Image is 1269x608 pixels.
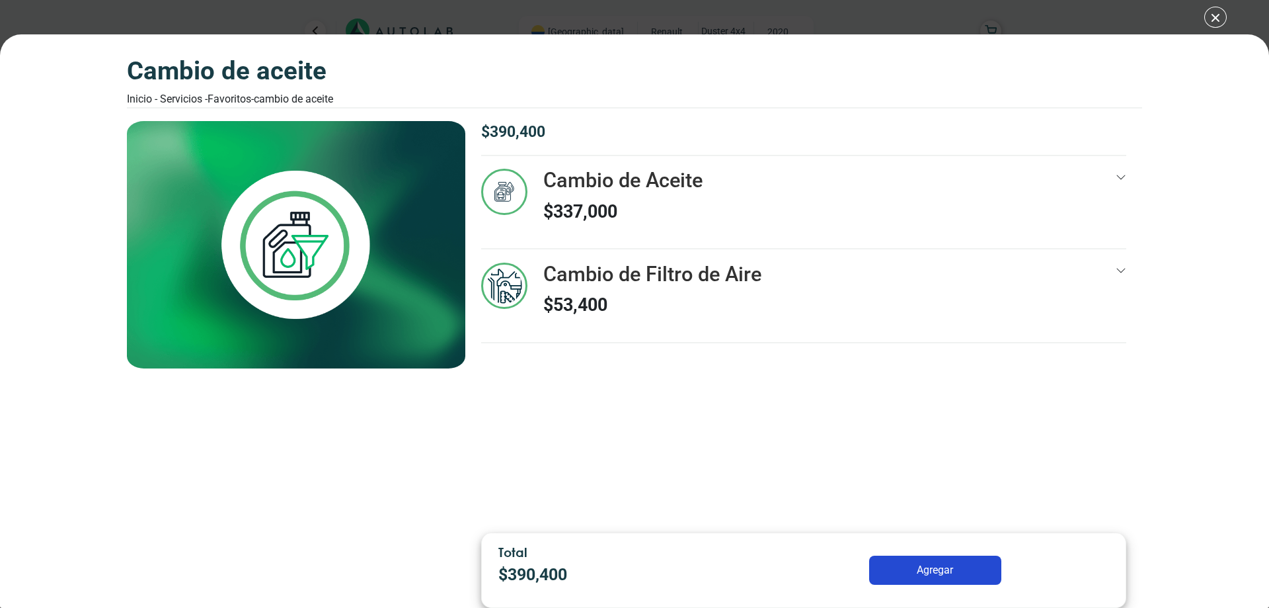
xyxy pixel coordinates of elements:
button: Agregar [869,556,1001,585]
div: Inicio - Servicios - Favoritos - [127,91,333,107]
img: mantenimiento_general-v3.svg [481,263,527,309]
p: $ 53,400 [543,292,761,318]
h3: Cambio de Aceite [543,169,703,193]
p: $ 337,000 [543,198,703,225]
h3: Cambio de Aceite [127,56,333,86]
span: Total [498,544,527,560]
h3: Cambio de Filtro de Aire [543,263,761,287]
img: cambio_de_aceite-v3.svg [481,169,527,215]
font: Cambio de Aceite [254,93,333,105]
p: $ 390,400 [481,121,1126,144]
p: $ 390,400 [498,562,742,587]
